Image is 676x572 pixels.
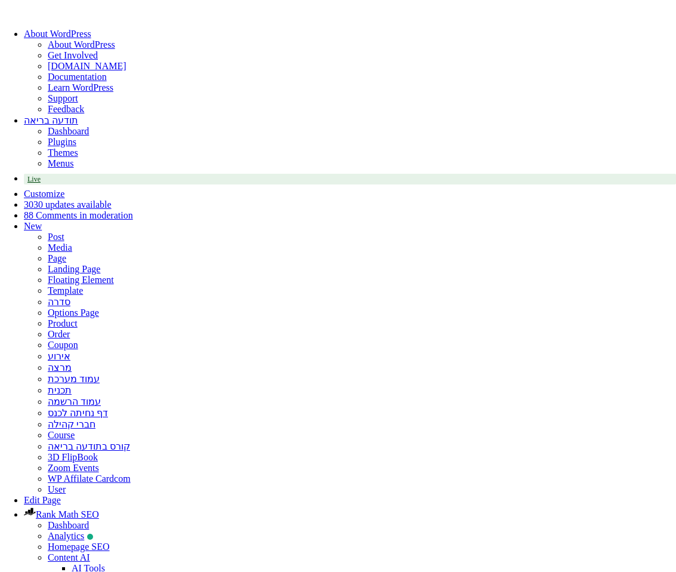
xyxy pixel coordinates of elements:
[36,509,99,519] span: Rank Math SEO
[48,374,100,384] a: עמוד מערכת
[24,232,676,495] ul: New
[48,385,72,395] a: תכנית
[48,264,100,274] a: Landing Page
[33,199,112,210] span: 30 updates available
[48,253,66,263] a: Page
[24,210,29,220] span: 8
[48,340,78,350] a: Coupon
[48,39,115,50] a: About WordPress
[48,318,78,328] a: Product
[48,531,93,541] a: Review analytics and sitemaps
[24,199,33,210] span: 30
[48,473,131,484] a: WP Affilate Cardcom
[48,307,99,318] a: Options Page
[48,520,89,530] a: Dashboard
[48,297,70,307] a: סדרה
[48,50,98,60] a: Get Involved
[48,242,72,253] a: Media
[48,484,66,494] a: User
[48,82,113,93] a: Learn WordPress
[48,463,99,473] a: Zoom Events
[48,441,130,451] a: קורס בתודעה בריאה
[48,158,74,168] a: Menus
[48,126,89,136] a: Dashboard
[48,362,72,373] a: מרצה
[48,419,95,429] a: חברי קהילה
[48,147,78,158] a: Themes
[48,285,83,296] a: Template
[48,104,84,114] a: Feedback
[48,93,78,103] a: Support
[48,275,114,285] a: Floating Element
[48,137,76,147] a: Plugins
[24,174,676,184] a: Live
[48,430,75,440] a: Course
[48,552,90,562] a: Content AI
[48,396,101,407] a: עמוד הרשמה
[24,221,42,231] span: New
[48,452,98,462] a: 3D FlipBook
[24,126,676,147] ul: תודעה בריאה
[24,115,78,125] a: תודעה בריאה
[24,61,676,115] ul: About WordPress
[48,232,64,242] a: Post
[24,495,61,505] a: Edit Page
[48,351,70,361] a: אירוע
[29,210,133,220] span: 8 Comments in moderation
[48,72,107,82] a: Documentation
[48,542,110,552] a: Edit Homepage SEO Settings
[24,189,64,199] a: Customize
[48,329,70,339] a: Order
[24,509,99,519] a: Rank Math Dashboard
[24,29,91,39] span: About WordPress
[48,61,126,71] a: [DOMAIN_NAME]
[48,408,108,418] a: דף נחיתה לכנס
[24,147,676,169] ul: תודעה בריאה
[24,39,676,61] ul: About WordPress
